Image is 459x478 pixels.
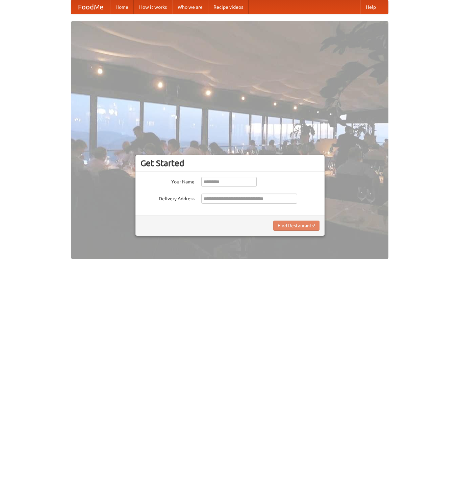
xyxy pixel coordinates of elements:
[273,221,320,231] button: Find Restaurants!
[141,194,195,202] label: Delivery Address
[172,0,208,14] a: Who we are
[141,158,320,168] h3: Get Started
[71,0,110,14] a: FoodMe
[360,0,381,14] a: Help
[110,0,134,14] a: Home
[141,177,195,185] label: Your Name
[134,0,172,14] a: How it works
[208,0,249,14] a: Recipe videos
